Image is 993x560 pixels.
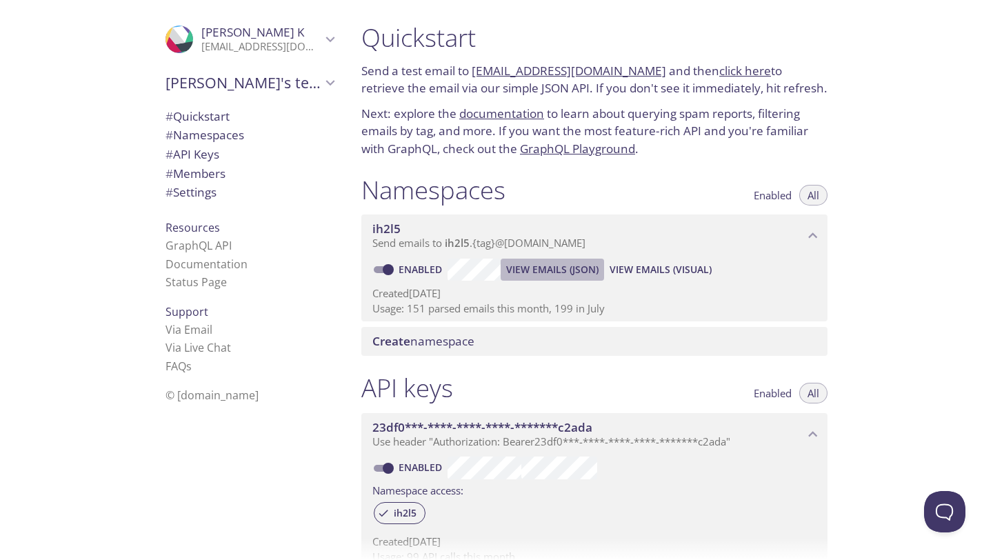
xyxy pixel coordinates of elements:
[165,257,248,272] a: Documentation
[154,17,345,62] div: Adam K
[165,184,173,200] span: #
[165,220,220,235] span: Resources
[610,261,712,278] span: View Emails (Visual)
[165,108,230,124] span: Quickstart
[361,174,505,206] h1: Namespaces
[361,105,827,158] p: Next: explore the to learn about querying spam reports, filtering emails by tag, and more. If you...
[154,65,345,101] div: Adam's team
[372,236,585,250] span: Send emails to . {tag} @[DOMAIN_NAME]
[472,63,666,79] a: [EMAIL_ADDRESS][DOMAIN_NAME]
[165,340,231,355] a: Via Live Chat
[154,183,345,202] div: Team Settings
[361,327,827,356] div: Create namespace
[165,73,321,92] span: [PERSON_NAME]'s team
[372,333,410,349] span: Create
[186,359,192,374] span: s
[397,461,448,474] a: Enabled
[201,40,321,54] p: [EMAIL_ADDRESS][DOMAIN_NAME]
[799,383,827,403] button: All
[165,359,192,374] a: FAQ
[372,333,474,349] span: namespace
[165,166,225,181] span: Members
[372,221,401,237] span: ih2l5
[154,145,345,164] div: API Keys
[445,236,470,250] span: ih2l5
[165,146,173,162] span: #
[397,263,448,276] a: Enabled
[745,383,800,403] button: Enabled
[924,491,965,532] iframe: Help Scout Beacon - Open
[165,146,219,162] span: API Keys
[165,184,217,200] span: Settings
[361,22,827,53] h1: Quickstart
[201,24,304,40] span: [PERSON_NAME] K
[372,301,816,316] p: Usage: 151 parsed emails this month, 199 in July
[520,141,635,157] a: GraphQL Playground
[165,388,259,403] span: © [DOMAIN_NAME]
[165,304,208,319] span: Support
[799,185,827,206] button: All
[165,166,173,181] span: #
[361,372,453,403] h1: API keys
[745,185,800,206] button: Enabled
[372,479,463,499] label: Namespace access:
[361,214,827,257] div: ih2l5 namespace
[604,259,717,281] button: View Emails (Visual)
[154,107,345,126] div: Quickstart
[385,507,425,519] span: ih2l5
[459,106,544,121] a: documentation
[165,127,173,143] span: #
[165,238,232,253] a: GraphQL API
[154,164,345,183] div: Members
[372,534,816,549] p: Created [DATE]
[374,502,425,524] div: ih2l5
[165,108,173,124] span: #
[361,62,827,97] p: Send a test email to and then to retrieve the email via our simple JSON API. If you don't see it ...
[165,274,227,290] a: Status Page
[165,127,244,143] span: Namespaces
[154,126,345,145] div: Namespaces
[501,259,604,281] button: View Emails (JSON)
[165,322,212,337] a: Via Email
[506,261,599,278] span: View Emails (JSON)
[719,63,771,79] a: click here
[372,286,816,301] p: Created [DATE]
